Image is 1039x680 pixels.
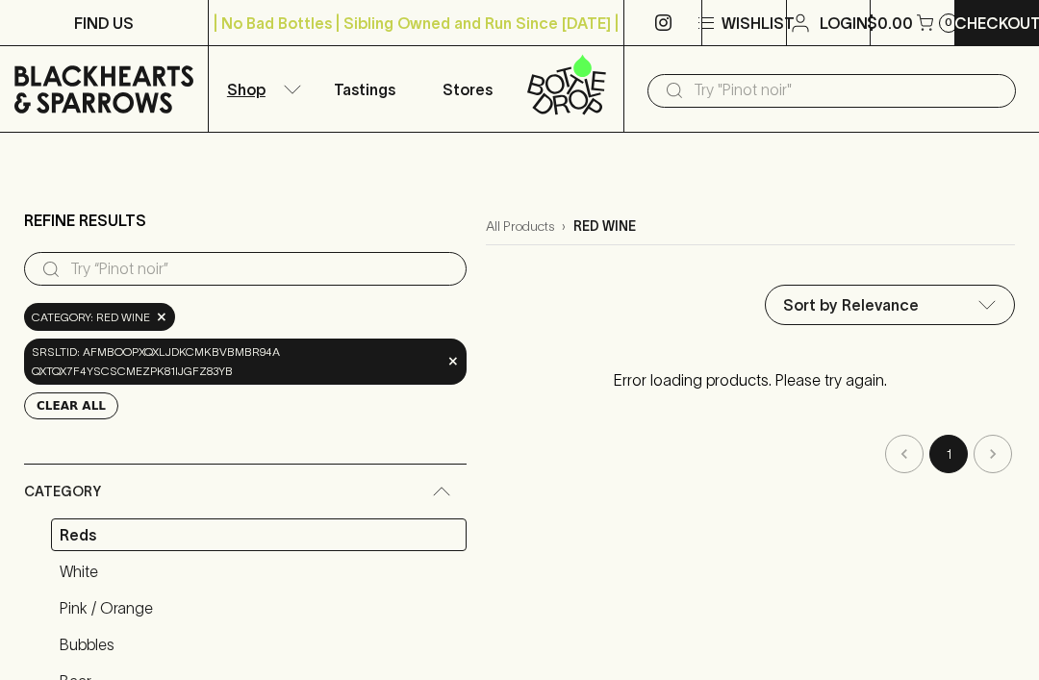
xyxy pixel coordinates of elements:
p: FIND US [74,12,134,35]
nav: pagination navigation [486,435,1015,473]
a: Reds [51,518,467,551]
p: Shop [227,78,266,101]
button: Shop [209,46,313,132]
p: Tastings [334,78,395,101]
input: Try "Pinot noir" [694,75,1001,106]
span: srsltid: AfmBOopxqxlJdKcmKbvBMbR94a QXtQX7F4ySCsCMeZpK81IjGFz83yb [32,342,442,381]
p: Login [820,12,868,35]
p: › [562,216,566,237]
p: 0 [945,17,952,28]
a: Stores [417,46,520,132]
a: All Products [486,216,554,237]
button: Clear All [24,392,118,419]
span: Category [24,480,101,504]
p: Sort by Relevance [783,293,919,316]
div: Category [24,465,467,519]
p: Refine Results [24,209,146,232]
p: Error loading products. Please try again. [486,349,1015,411]
p: Wishlist [722,12,795,35]
span: × [156,307,167,327]
a: White [51,555,467,588]
span: Category: red wine [32,308,150,327]
p: Stores [443,78,493,101]
a: Pink / Orange [51,592,467,624]
p: red wine [573,216,636,237]
button: page 1 [929,435,968,473]
p: $0.00 [867,12,913,35]
a: Bubbles [51,628,467,661]
span: × [447,351,459,371]
div: Sort by Relevance [766,286,1014,324]
a: Tastings [313,46,417,132]
input: Try “Pinot noir” [70,254,451,285]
